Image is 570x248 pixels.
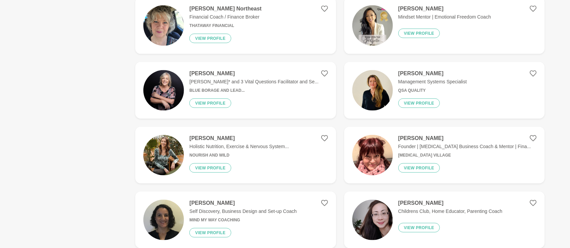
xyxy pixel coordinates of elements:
[189,143,289,150] p: Holistic Nutrition, Exercise & Nervous System...
[352,200,393,240] img: 070b12b91958b885f55fa52ba30367264ea4c19f-1426x1809.jpg
[344,127,545,184] a: [PERSON_NAME]Founder | [MEDICAL_DATA] Business Coach & Mentor | Fina...[MEDICAL_DATA] VillageView...
[352,70,393,111] img: 54a4952851ade4ad5d6ecb2c594c96372fb84114-1509x1983.jpg
[189,23,261,28] h6: Thataway Financial
[398,135,531,142] h4: [PERSON_NAME]
[189,200,296,206] h4: [PERSON_NAME]
[189,99,231,108] button: View profile
[398,153,531,158] h6: [MEDICAL_DATA] Village
[398,88,467,93] h6: QSA Quality
[398,223,440,232] button: View profile
[398,78,467,85] p: Management Systems Specialist
[189,228,231,238] button: View profile
[398,143,531,150] p: Founder | [MEDICAL_DATA] Business Coach & Mentor | Fina...
[398,13,491,21] p: Mindset Mentor | Emotional Freedom Coach
[398,163,440,173] button: View profile
[189,135,289,142] h4: [PERSON_NAME]
[398,208,502,215] p: Childrens Club, Home Educator, Parenting Coach
[189,153,289,158] h6: Nourish and Wild
[143,200,184,240] img: be424144d6d793bdf34fc91f30e58b38cc251120-886x886.jpg
[135,127,336,184] a: [PERSON_NAME]Holistic Nutrition, Exercise & Nervous System...Nourish and WildView profile
[189,13,261,21] p: Financial Coach / Finance Broker
[398,70,467,77] h4: [PERSON_NAME]
[189,218,296,223] h6: Mind My Way Coaching
[189,34,231,43] button: View profile
[143,5,184,46] img: 3b138d3e40821bd904e8095cb8ea6e97d0f2044f-2208x2944.jpg
[189,208,296,215] p: Self Discovery, Business Design and Set-up Coach
[189,5,261,12] h4: [PERSON_NAME] Northeast
[143,70,184,111] img: d3c7e44e07d6ebda302dce2c39bf711929a3ffb6-2400x2400.jpg
[189,163,231,173] button: View profile
[344,62,545,119] a: [PERSON_NAME]Management Systems SpecialistQSA QualityView profile
[398,200,502,206] h4: [PERSON_NAME]
[189,88,318,93] h6: Blue Borage and Lead...
[352,135,393,175] img: a36f7b891bd52009063b0a5d28a0f5da24643588-320x320.jpg
[352,5,393,46] img: 3b19fccfd86e6beef92d9dcf3effbe00fbff4d64-1080x1920.png
[189,78,318,85] p: [PERSON_NAME]* and 3 Vital Questions Facilitator and Se...
[398,5,491,12] h4: [PERSON_NAME]
[189,70,318,77] h4: [PERSON_NAME]
[398,99,440,108] button: View profile
[398,29,440,38] button: View profile
[143,135,184,175] img: a3453dcf4134d7550d42ee88fa2a2a66a410f272-910x1358.png
[135,62,336,119] a: [PERSON_NAME][PERSON_NAME]* and 3 Vital Questions Facilitator and Se...Blue Borage and Lead...Vie...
